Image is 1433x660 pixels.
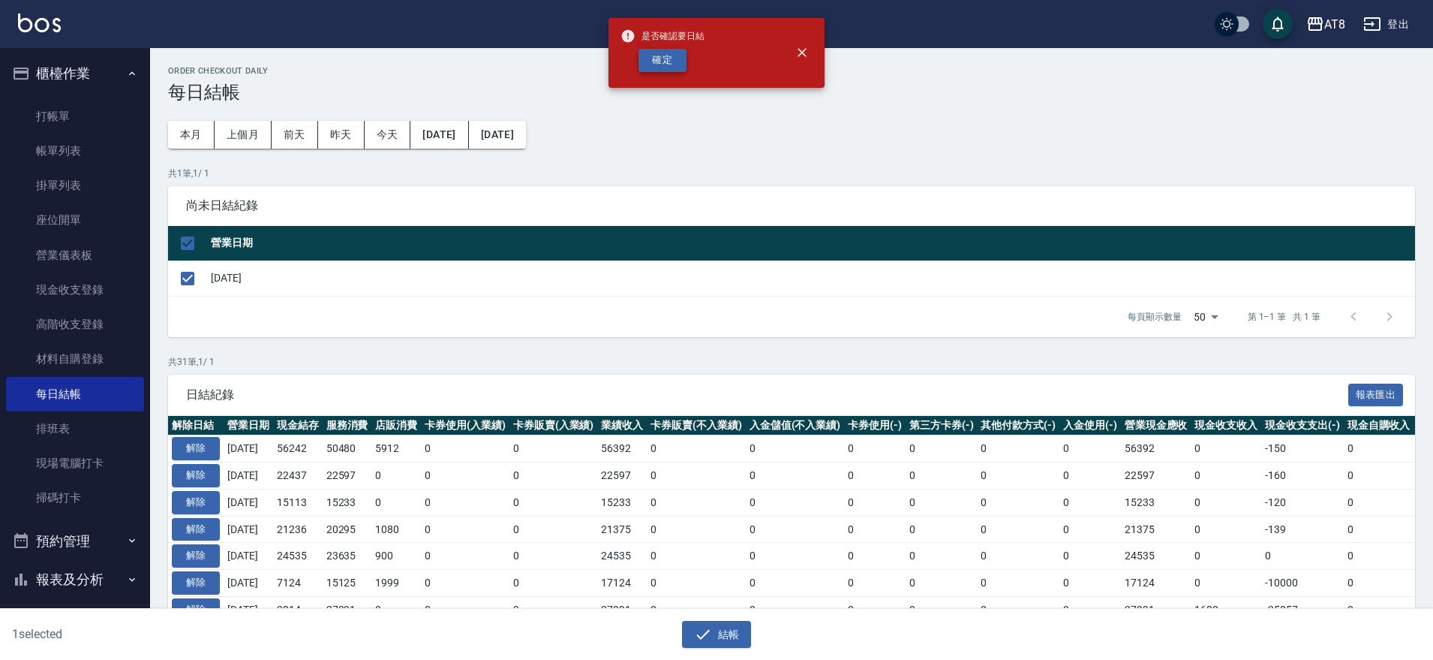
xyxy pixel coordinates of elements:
td: 0 [977,516,1059,543]
td: 0 [647,435,746,463]
a: 現場電腦打卡 [6,446,144,481]
td: 15125 [323,570,372,597]
td: 0 [906,516,978,543]
button: 結帳 [682,621,752,649]
td: 1680 [1191,596,1261,623]
td: 50480 [323,435,372,463]
td: 21375 [1121,516,1191,543]
td: 0 [977,543,1059,570]
button: 解除 [172,437,220,460]
td: 0 [977,596,1059,623]
button: [DATE] [410,121,468,149]
td: 0 [509,543,598,570]
td: 0 [906,463,978,490]
td: 0 [421,463,509,490]
p: 共 1 筆, 1 / 1 [168,167,1415,180]
td: 0 [421,543,509,570]
button: 登出 [1357,11,1415,38]
td: 0 [1191,516,1261,543]
button: 今天 [365,121,411,149]
th: 入金儲值(不入業績) [746,416,845,435]
th: 營業日期 [224,416,273,435]
a: 掃碼打卡 [6,481,144,515]
td: [DATE] [224,596,273,623]
td: 56242 [273,435,323,463]
th: 營業日期 [207,226,1415,261]
td: 56392 [597,435,647,463]
td: 17124 [597,570,647,597]
td: 0 [421,596,509,623]
td: 27991 [597,596,647,623]
td: 0 [1261,543,1344,570]
td: [DATE] [224,463,273,490]
td: 0 [1059,516,1121,543]
button: 本月 [168,121,215,149]
button: 確定 [638,49,686,72]
td: 20295 [323,516,372,543]
td: [DATE] [207,261,1415,296]
td: 17124 [1121,570,1191,597]
td: 15233 [323,489,372,516]
td: 0 [509,596,598,623]
td: 0 [647,489,746,516]
td: 0 [844,516,906,543]
td: 15113 [273,489,323,516]
td: 0 [421,489,509,516]
td: 0 [906,543,978,570]
td: 0 [647,543,746,570]
a: 現金收支登錄 [6,273,144,307]
td: 0 [1344,435,1414,463]
td: 5912 [371,435,421,463]
th: 卡券使用(-) [844,416,906,435]
td: 56392 [1121,435,1191,463]
td: 0 [371,596,421,623]
td: 15233 [1121,489,1191,516]
th: 店販消費 [371,416,421,435]
a: 營業儀表板 [6,238,144,273]
th: 第三方卡券(-) [906,416,978,435]
td: 0 [1344,543,1414,570]
button: 櫃檯作業 [6,54,144,93]
td: -150 [1261,435,1344,463]
td: 0 [906,570,978,597]
td: -25857 [1261,596,1344,623]
td: 0 [509,489,598,516]
a: 排班表 [6,411,144,446]
td: 0 [977,435,1059,463]
td: 0 [977,489,1059,516]
a: 打帳單 [6,99,144,134]
td: 24535 [273,543,323,570]
span: 日結紀錄 [186,387,1348,402]
div: 50 [1188,297,1224,337]
span: 尚未日結紀錄 [186,198,1397,213]
td: -139 [1261,516,1344,543]
td: 0 [844,489,906,516]
td: -10000 [1261,570,1344,597]
td: 1999 [371,570,421,597]
th: 卡券販賣(入業績) [509,416,598,435]
td: 0 [1191,570,1261,597]
button: 解除 [172,571,220,595]
td: [DATE] [224,543,273,570]
th: 入金使用(-) [1059,416,1121,435]
td: 0 [746,516,845,543]
th: 卡券販賣(不入業績) [647,416,746,435]
td: 0 [746,435,845,463]
a: 報表匯出 [1348,387,1404,401]
td: 0 [1191,435,1261,463]
th: 現金結存 [273,416,323,435]
button: 解除 [172,544,220,568]
td: [DATE] [224,570,273,597]
td: 0 [844,463,906,490]
td: 900 [371,543,421,570]
td: 0 [977,570,1059,597]
a: 材料自購登錄 [6,342,144,376]
td: 0 [647,463,746,490]
button: 昨天 [318,121,365,149]
td: 0 [844,543,906,570]
td: 0 [1344,463,1414,490]
td: 22597 [1121,463,1191,490]
button: 報表匯出 [1348,384,1404,407]
td: 0 [647,516,746,543]
td: 22597 [323,463,372,490]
